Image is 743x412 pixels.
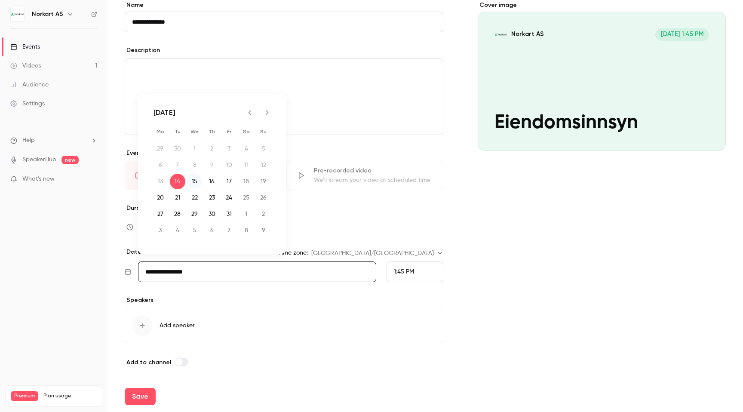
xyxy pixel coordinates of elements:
[187,190,203,206] button: 22
[170,223,185,238] button: 4
[6,3,22,20] button: go back
[160,321,195,330] span: Add speaker
[125,388,156,405] button: Save
[154,108,175,118] div: [DATE]
[125,161,282,190] div: LiveGo live at scheduled time
[239,206,254,222] button: 1
[125,204,443,212] label: Duration
[204,223,220,238] button: 6
[11,7,25,21] img: Norkart AS
[125,149,443,157] p: Event type
[314,166,433,175] div: Pre-recorded video
[256,223,271,238] button: 9
[22,155,56,164] a: SpeakerHub
[153,206,168,222] button: 27
[22,175,55,184] span: What's new
[153,190,168,206] button: 20
[32,10,63,18] h6: Norkart AS
[153,123,168,140] span: Monday
[10,99,45,108] div: Settings
[153,223,168,238] button: 3
[221,223,237,238] button: 7
[204,206,220,222] button: 30
[61,156,79,164] span: new
[314,176,433,184] div: We'll stream your video at scheduled time
[258,104,276,121] button: Next month
[187,206,203,222] button: 29
[170,123,185,140] span: Tuesday
[221,190,237,206] button: 24
[125,308,443,343] button: Add speaker
[239,190,254,206] button: 25
[125,296,443,304] p: Speakers
[125,58,443,135] section: description
[187,123,203,140] span: Wednesday
[187,174,203,189] button: 15
[478,1,726,151] section: Cover image
[22,136,35,145] span: Help
[239,223,254,238] button: 8
[311,249,444,258] div: [GEOGRAPHIC_DATA]/[GEOGRAPHIC_DATA]
[221,174,237,189] button: 17
[10,61,41,70] div: Videos
[258,3,275,20] button: Collapse window
[11,391,38,401] span: Premium
[125,46,160,55] label: Description
[256,190,271,206] button: 26
[10,80,49,89] div: Audience
[43,393,97,400] span: Plan usage
[256,206,271,222] button: 2
[126,359,171,366] span: Add to channel
[187,223,203,238] button: 5
[125,1,443,9] label: Name
[286,161,444,190] div: Pre-recorded videoWe'll stream your video at scheduled time
[278,249,308,257] label: Time zone:
[239,174,254,189] button: 18
[170,174,185,189] button: 14
[387,261,443,282] div: From
[125,248,169,256] p: Date and time
[125,59,443,135] div: editor
[394,269,414,275] span: 1:45 PM
[170,190,185,206] button: 21
[256,123,271,140] span: Sunday
[221,206,237,222] button: 31
[275,3,290,19] div: Close
[10,136,97,145] li: help-dropdown-opener
[204,190,220,206] button: 23
[256,174,271,189] button: 19
[221,123,237,140] span: Friday
[204,123,220,140] span: Thursday
[478,1,726,9] label: Cover image
[239,123,254,140] span: Saturday
[204,174,220,189] button: 16
[10,43,40,51] div: Events
[170,206,185,222] button: 28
